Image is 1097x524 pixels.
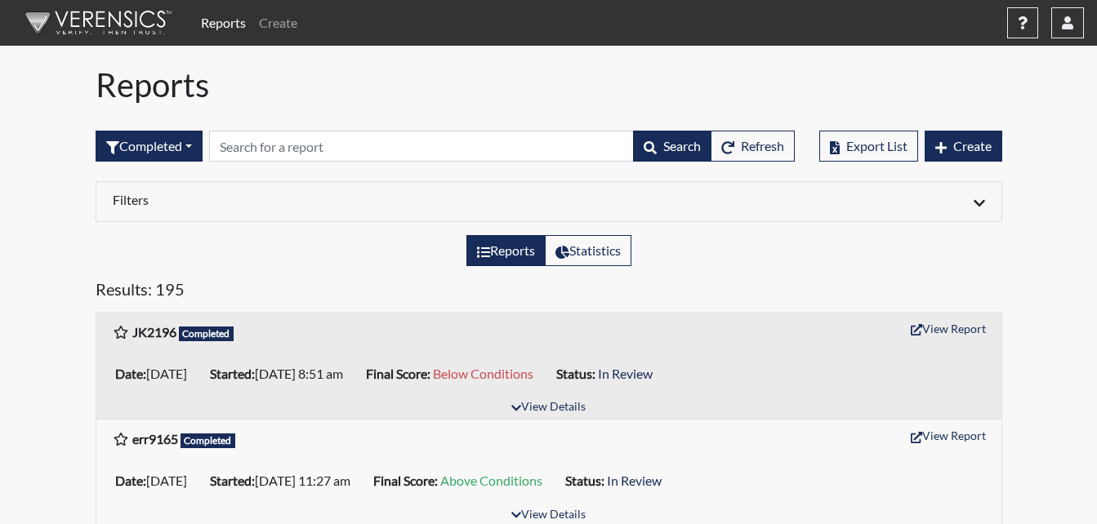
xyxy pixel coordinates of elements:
b: Status: [565,473,604,488]
button: Create [925,131,1002,162]
b: Final Score: [366,366,430,381]
span: Above Conditions [440,473,542,488]
span: Search [663,138,701,153]
span: In Review [598,366,653,381]
li: [DATE] [109,468,203,494]
b: Date: [115,366,146,381]
span: Export List [846,138,907,153]
button: Search [633,131,711,162]
b: JK2196 [132,324,176,340]
b: Started: [210,473,255,488]
h1: Reports [96,65,1002,104]
button: Export List [819,131,918,162]
span: Completed [179,326,234,341]
div: Click to expand/collapse filters [100,192,997,211]
input: Search by Registration ID, Interview Number, or Investigation Name. [209,131,634,162]
span: Refresh [741,138,784,153]
b: Status: [556,366,595,381]
span: Create [953,138,992,153]
button: Refresh [711,131,795,162]
a: Create [252,7,304,39]
button: View Details [504,397,593,419]
b: Final Score: [373,473,438,488]
b: Date: [115,473,146,488]
li: [DATE] 8:51 am [203,361,359,387]
li: [DATE] 11:27 am [203,468,367,494]
a: Reports [194,7,252,39]
label: View the list of reports [466,235,546,266]
li: [DATE] [109,361,203,387]
button: View Report [903,316,993,341]
b: err9165 [132,431,178,446]
span: Below Conditions [433,366,533,381]
button: View Report [903,423,993,448]
button: Completed [96,131,203,162]
h5: Results: 195 [96,279,1002,305]
span: Completed [181,433,236,448]
b: Started: [210,366,255,381]
span: In Review [607,473,662,488]
label: View statistics about completed interviews [545,235,631,266]
h6: Filters [113,192,537,207]
div: Filter by interview status [96,131,203,162]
